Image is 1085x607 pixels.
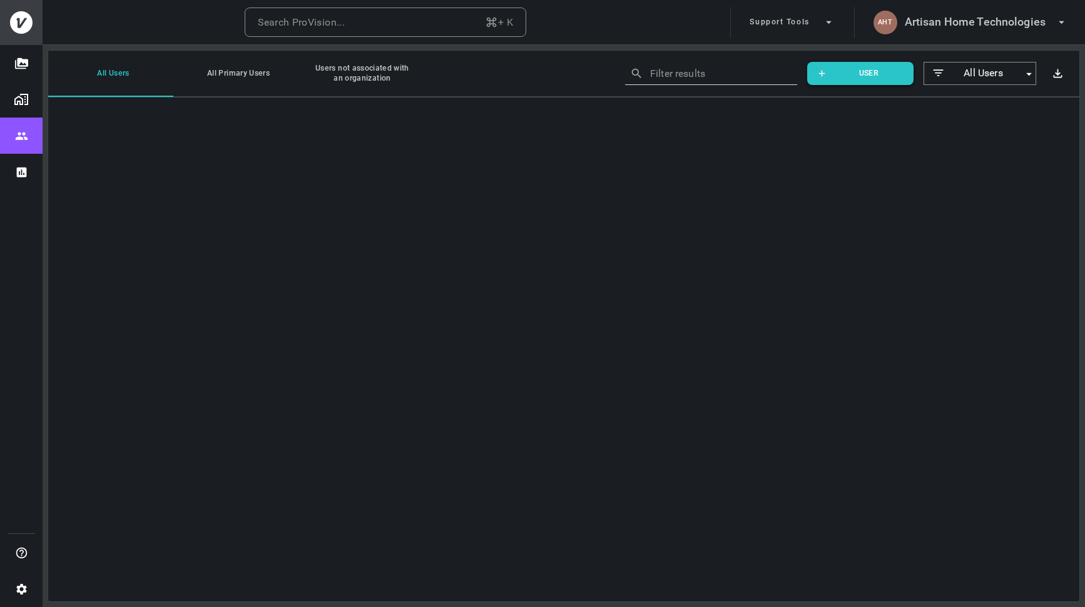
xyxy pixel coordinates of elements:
[245,8,526,38] button: Search ProVision...+ K
[1046,62,1069,85] button: Export results
[650,64,779,83] input: Filter results
[258,14,345,31] div: Search ProVision...
[874,11,897,34] div: AHT
[807,62,914,85] button: User
[14,92,29,107] img: Organizations page icon
[905,13,1046,31] h6: Artisan Home Technologies
[48,50,173,97] button: All Users
[485,14,513,31] div: + K
[869,7,1073,38] button: AHTArtisan Home Technologies
[946,66,1021,81] span: All Users
[298,50,424,97] button: Users not associated with an organization
[745,7,840,38] button: Support Tools
[173,50,298,97] button: All Primary Users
